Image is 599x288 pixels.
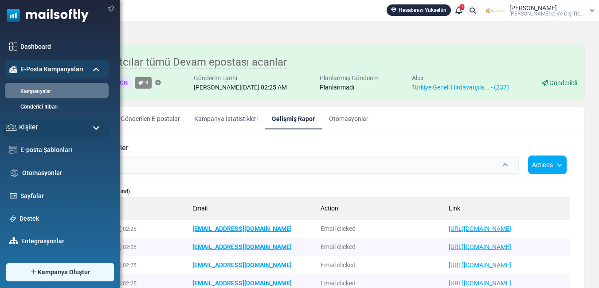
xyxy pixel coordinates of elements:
[58,144,570,152] h6: Kampanyadaki Linkler
[114,107,187,129] a: Gönderilen E-postalar
[9,168,19,178] img: workflow.svg
[19,122,38,132] span: Kişiler
[314,256,442,274] td: Email clicked
[9,43,17,51] img: dashboard-icon.svg
[9,146,17,154] img: email-templates-icon.svg
[20,214,104,223] a: Destek
[22,168,104,178] a: Otomasyonlar
[135,77,152,88] a: 0
[194,83,287,92] div: [PERSON_NAME][DATE] 02:25 AM
[192,225,292,232] a: [EMAIL_ADDRESS][DOMAIN_NAME]
[449,280,511,287] a: [URL][DOMAIN_NAME]
[20,65,83,74] span: E-Posta Kampanyaları
[20,145,104,155] a: E-posta Şablonları
[509,5,557,11] span: [PERSON_NAME]
[265,107,322,129] a: Gelişmiş Rapor
[460,4,465,10] span: 1
[320,84,354,91] span: Planlanmadı
[6,124,17,131] img: contacts-icon.svg
[9,66,17,73] img: campaigns-icon-active.png
[20,191,104,201] a: Sayfalar
[145,79,149,86] span: 0
[509,11,584,16] span: [PERSON_NAME] İç Ve Dış Tic...
[9,192,17,200] img: landing_pages.svg
[449,225,511,232] a: [URL][DOMAIN_NAME]
[5,87,106,95] a: Kampanyalar
[485,4,595,17] a: User Logo [PERSON_NAME] [PERSON_NAME] İç Ve Dış Tic...
[192,280,292,287] a: [EMAIL_ADDRESS][DOMAIN_NAME]
[412,74,509,83] div: Alıcı
[449,243,511,250] a: [URL][DOMAIN_NAME]
[528,156,567,174] button: Actions
[549,79,577,86] span: Gönderildi
[194,74,287,83] div: Gönderim Tarihi:
[5,103,106,111] a: Gönderici İtibarı
[314,220,442,238] td: Email clicked
[314,197,442,220] th: Action
[453,4,465,16] a: 1
[322,107,376,129] a: Otomasyonlar
[58,197,186,220] th: Time
[192,261,292,269] a: [EMAIL_ADDRESS][DOMAIN_NAME]
[320,74,379,83] div: Planlanmış Gönderim
[155,80,161,86] a: Etiket Ekle
[412,84,509,91] a: Türkiye Geneli Hırdavatçıla... - (237)
[387,4,451,16] a: Hesabınızı Yükseltin
[21,237,104,246] a: Entegrasyonlar
[9,215,16,222] img: support-icon.svg
[449,261,511,269] a: [URL][DOMAIN_NAME]
[192,243,292,250] a: [EMAIL_ADDRESS][DOMAIN_NAME]
[314,238,442,256] td: Email clicked
[20,42,104,51] a: Dashboard
[186,197,314,220] th: Email
[38,268,90,277] span: Kampanya Oluştur
[187,107,265,129] a: Kampanya İstatistikleri
[442,197,570,220] th: Link
[485,4,507,17] img: User Logo
[51,56,287,69] span: [DATE] hırdavatcılar tümü Devam epostası acanlar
